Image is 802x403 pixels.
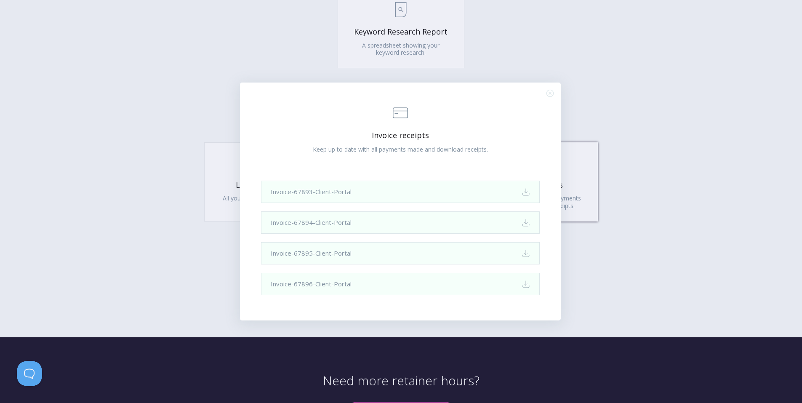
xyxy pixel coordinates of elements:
[546,90,554,97] button: Close (Press escape to close)
[261,181,540,203] a: Invoice-67893-Client-Portal
[261,242,540,264] a: Invoice-67895-Client-Portal
[274,131,527,140] span: Invoice receipts
[261,211,540,234] a: Invoice-67894-Client-Portal
[261,273,540,295] a: Invoice-67896-Client-Portal
[313,145,488,153] span: Keep up to date with all payments made and download receipts.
